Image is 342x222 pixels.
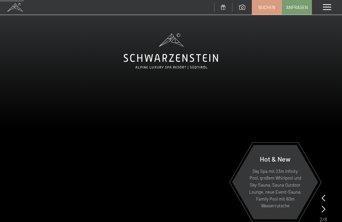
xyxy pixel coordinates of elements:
span: Hot & New [260,155,291,163]
span: Buchen [259,4,275,10]
p: Sky Spa mit 23m Infinity Pool, großem Whirlpool und Sky-Sauna, Sauna Outdoor Lounge, neue Event-S... [248,168,302,210]
a: Hot & New Sky Spa mit 23m Infinity Pool, großem Whirlpool und Sky-Sauna, Sauna Outdoor Lounge, ne... [232,145,319,220]
a: Anfragen [282,0,312,14]
a: Buchen [252,0,282,14]
span: Anfragen [286,4,308,10]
